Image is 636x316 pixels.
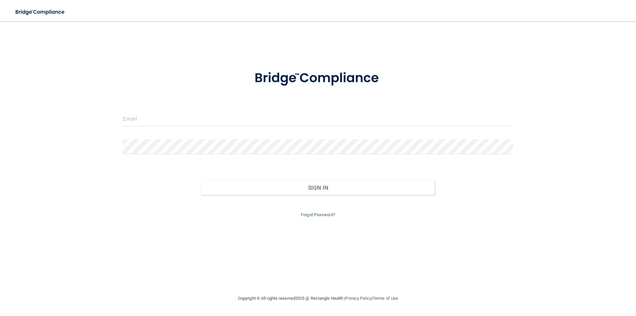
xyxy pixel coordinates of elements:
[123,111,513,126] input: Email
[197,288,439,309] div: Copyright © All rights reserved 2025 @ Rectangle Health | |
[373,296,398,301] a: Terms of Use
[345,296,371,301] a: Privacy Policy
[241,61,395,95] img: bridge_compliance_login_screen.278c3ca4.svg
[301,212,335,217] a: Forgot Password?
[10,5,71,19] img: bridge_compliance_login_screen.278c3ca4.svg
[201,180,435,195] button: Sign In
